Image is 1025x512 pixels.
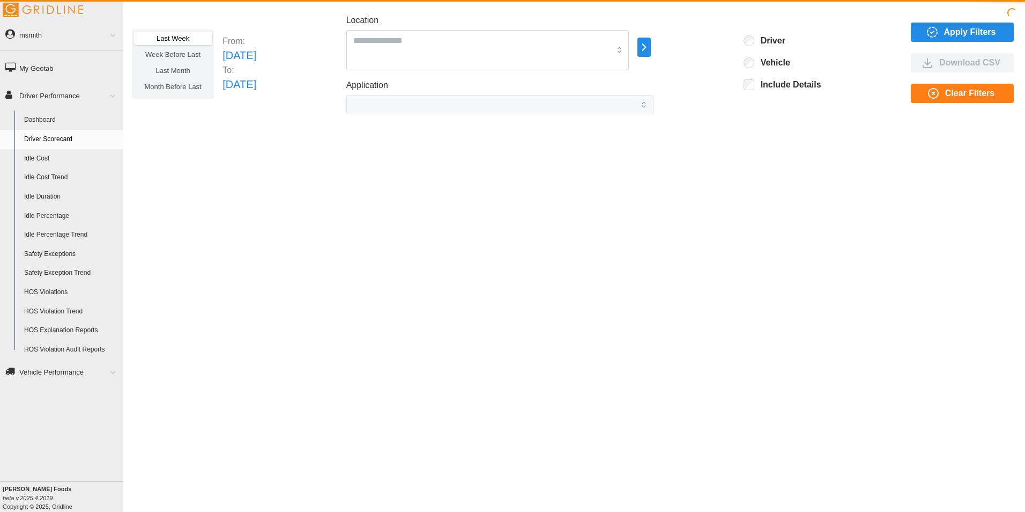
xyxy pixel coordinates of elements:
[19,225,123,245] a: Idle Percentage Trend
[19,130,123,149] a: Driver Scorecard
[911,23,1014,42] button: Apply Filters
[19,264,123,283] a: Safety Exception Trend
[346,14,379,27] label: Location
[939,54,1000,72] span: Download CSV
[19,321,123,340] a: HOS Explanation Reports
[222,47,256,64] p: [DATE]
[911,53,1014,72] button: Download CSV
[19,111,123,130] a: Dashboard
[19,149,123,169] a: Idle Cost
[3,3,83,17] img: Gridline
[19,245,123,264] a: Safety Exceptions
[944,23,996,41] span: Apply Filters
[3,485,123,511] div: Copyright © 2025, Gridline
[754,57,790,68] label: Vehicle
[19,302,123,321] a: HOS Violation Trend
[157,34,189,42] span: Last Week
[19,207,123,226] a: Idle Percentage
[145,50,200,58] span: Week Before Last
[3,495,53,501] i: beta v.2025.4.2019
[19,283,123,302] a: HOS Violations
[754,79,821,90] label: Include Details
[222,76,256,93] p: [DATE]
[222,35,256,47] p: From:
[3,486,71,492] b: [PERSON_NAME] Foods
[346,79,388,92] label: Application
[145,83,202,91] span: Month Before Last
[155,67,190,75] span: Last Month
[19,340,123,360] a: HOS Violation Audit Reports
[754,35,785,46] label: Driver
[945,84,994,103] span: Clear Filters
[19,187,123,207] a: Idle Duration
[19,168,123,187] a: Idle Cost Trend
[222,64,256,76] p: To:
[911,84,1014,103] button: Clear Filters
